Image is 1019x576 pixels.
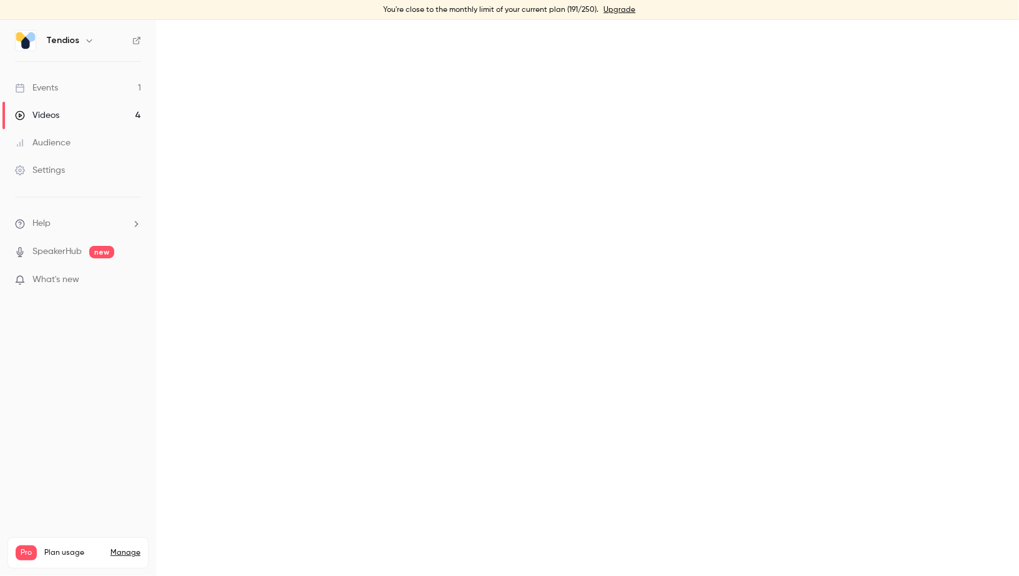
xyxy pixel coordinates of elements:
span: Pro [16,545,37,560]
span: Plan usage [44,548,103,558]
h6: Tendios [46,34,79,47]
li: help-dropdown-opener [15,217,141,230]
a: SpeakerHub [32,245,82,258]
div: Audience [15,137,71,149]
div: Settings [15,164,65,177]
span: What's new [32,273,79,286]
img: Tendios [16,31,36,51]
span: new [89,246,114,258]
a: Upgrade [604,5,636,15]
a: Manage [110,548,140,558]
span: Help [32,217,51,230]
div: Events [15,82,58,94]
div: Videos [15,109,59,122]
